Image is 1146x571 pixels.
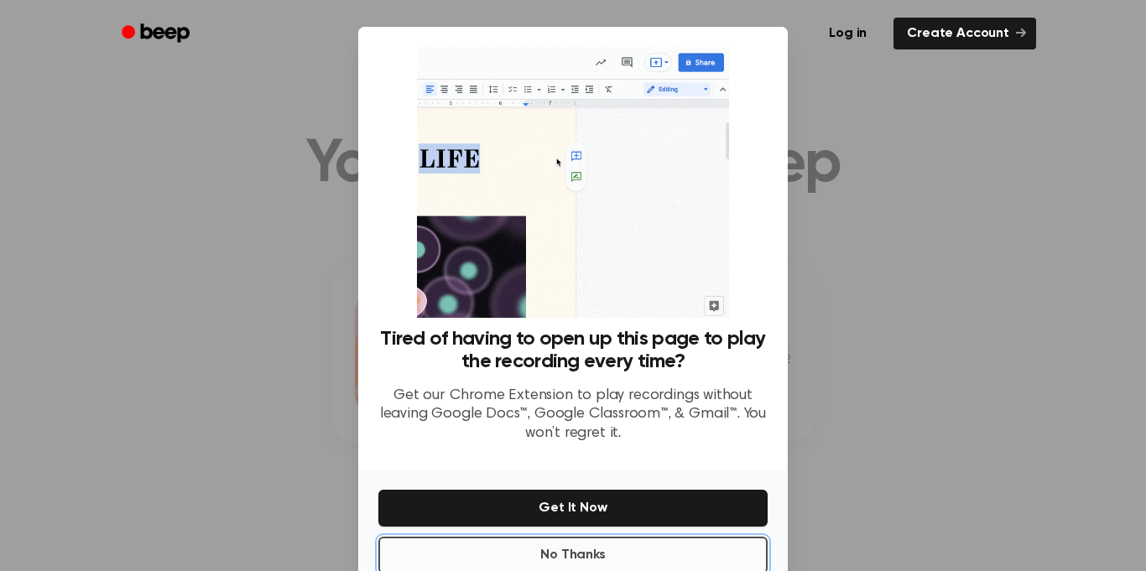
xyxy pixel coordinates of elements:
h3: Tired of having to open up this page to play the recording every time? [378,328,768,373]
img: Beep extension in action [417,47,728,318]
a: Beep [110,18,205,50]
p: Get our Chrome Extension to play recordings without leaving Google Docs™, Google Classroom™, & Gm... [378,387,768,444]
button: Get It Now [378,490,768,527]
a: Create Account [893,18,1036,49]
a: Log in [812,14,883,53]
